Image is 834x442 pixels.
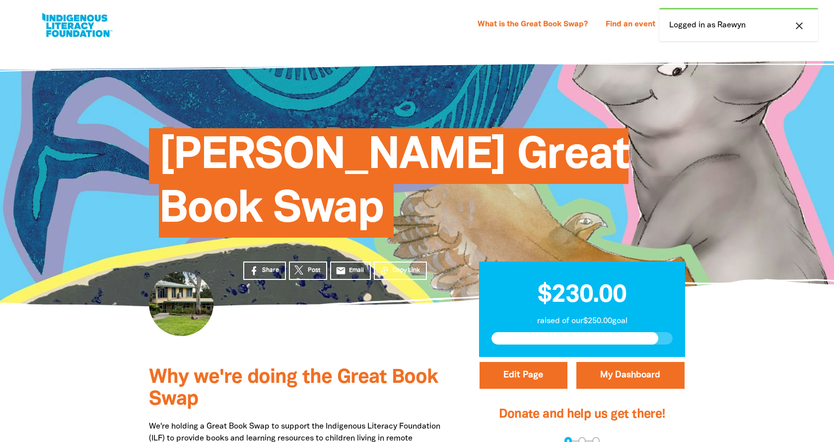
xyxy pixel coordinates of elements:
[262,266,279,275] span: Share
[790,19,808,32] button: close
[308,266,320,275] span: Post
[374,262,427,280] button: Copy Link
[499,409,666,420] span: Donate and help us get there!
[491,315,673,327] p: raised of our $250.00 goal
[480,362,567,389] button: Edit Page
[538,284,626,307] span: $230.00
[149,368,438,409] span: Why we're doing the Great Book Swap
[472,17,594,33] a: What is the Great Book Swap?
[349,266,364,275] span: Email
[793,20,805,32] i: close
[330,262,371,280] a: emailEmail
[600,17,661,33] a: Find an event
[659,8,818,41] div: Logged in as Raewyn
[393,266,420,275] span: Copy Link
[576,362,685,389] a: My Dashboard
[336,265,346,276] i: email
[159,136,628,238] span: [PERSON_NAME] Great Book Swap
[289,262,327,280] a: Post
[243,262,286,280] a: Share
